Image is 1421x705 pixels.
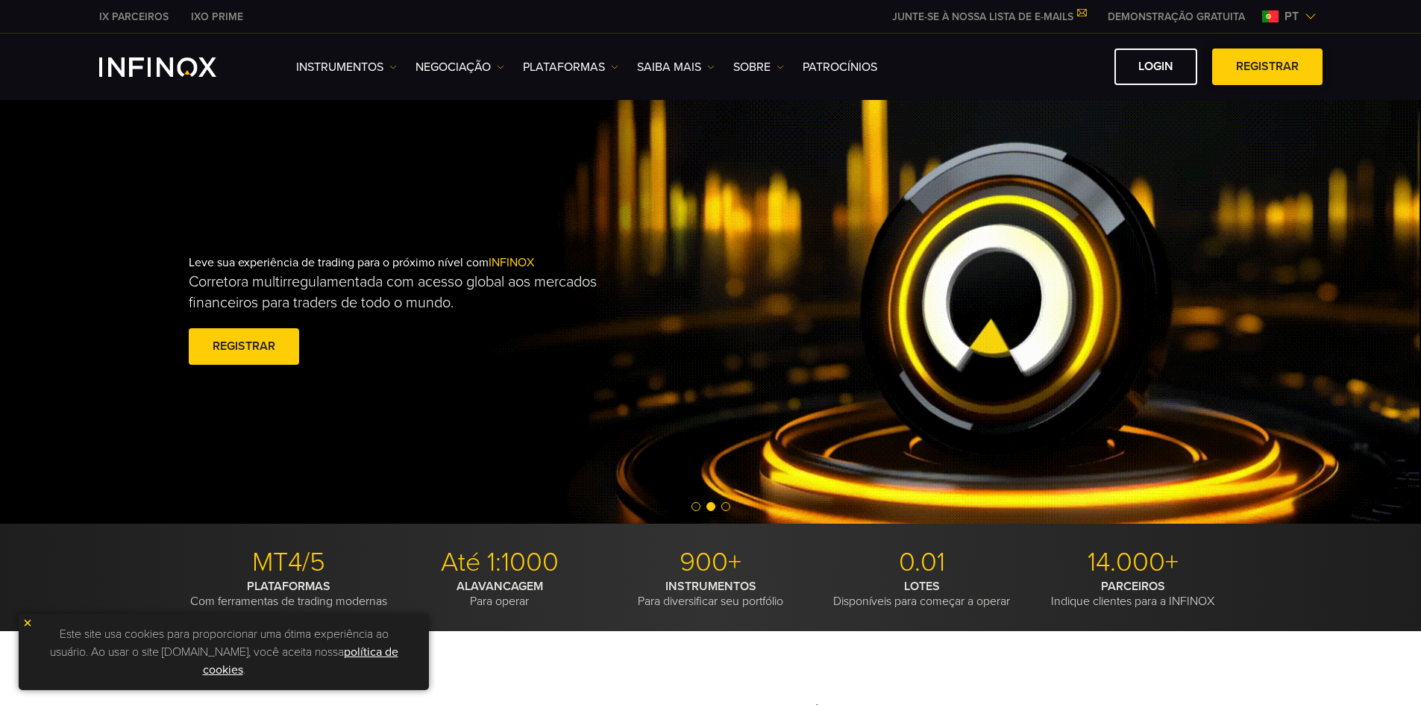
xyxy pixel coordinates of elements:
[904,579,940,594] strong: LOTES
[1279,7,1305,25] span: pt
[706,502,715,511] span: Go to slide 2
[457,579,543,594] strong: ALAVANCAGEM
[189,328,299,365] a: Registrar
[822,546,1022,579] p: 0.01
[189,231,742,392] div: Leve sua experiência de trading para o próximo nível com
[822,579,1022,609] p: Disponíveis para começar a operar
[400,546,600,579] p: Até 1:1000
[611,546,811,579] p: 900+
[1097,9,1256,25] a: INFINOX MENU
[523,58,618,76] a: PLATAFORMAS
[400,579,600,609] p: Para operar
[733,58,784,76] a: SOBRE
[691,502,700,511] span: Go to slide 1
[415,58,504,76] a: NEGOCIAÇÃO
[881,10,1097,23] a: JUNTE-SE À NOSSA LISTA DE E-MAILS
[721,502,730,511] span: Go to slide 3
[296,58,397,76] a: Instrumentos
[489,255,534,270] span: INFINOX
[803,58,877,76] a: Patrocínios
[1212,48,1323,85] a: Registrar
[180,9,254,25] a: INFINOX
[1101,579,1165,594] strong: PARCEIROS
[611,579,811,609] p: Para diversificar seu portfólio
[189,546,389,579] p: MT4/5
[22,618,33,628] img: yellow close icon
[26,621,421,683] p: Este site usa cookies para proporcionar uma ótima experiência ao usuário. Ao usar o site [DOMAIN_...
[665,579,756,594] strong: INSTRUMENTOS
[1033,546,1233,579] p: 14.000+
[88,9,180,25] a: INFINOX
[189,272,632,313] p: Corretora multirregulamentada com acesso global aos mercados financeiros para traders de todo o m...
[189,579,389,609] p: Com ferramentas de trading modernas
[1033,579,1233,609] p: Indique clientes para a INFINOX
[1114,48,1197,85] a: Login
[637,58,715,76] a: Saiba mais
[99,57,251,77] a: INFINOX Logo
[247,579,330,594] strong: PLATAFORMAS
